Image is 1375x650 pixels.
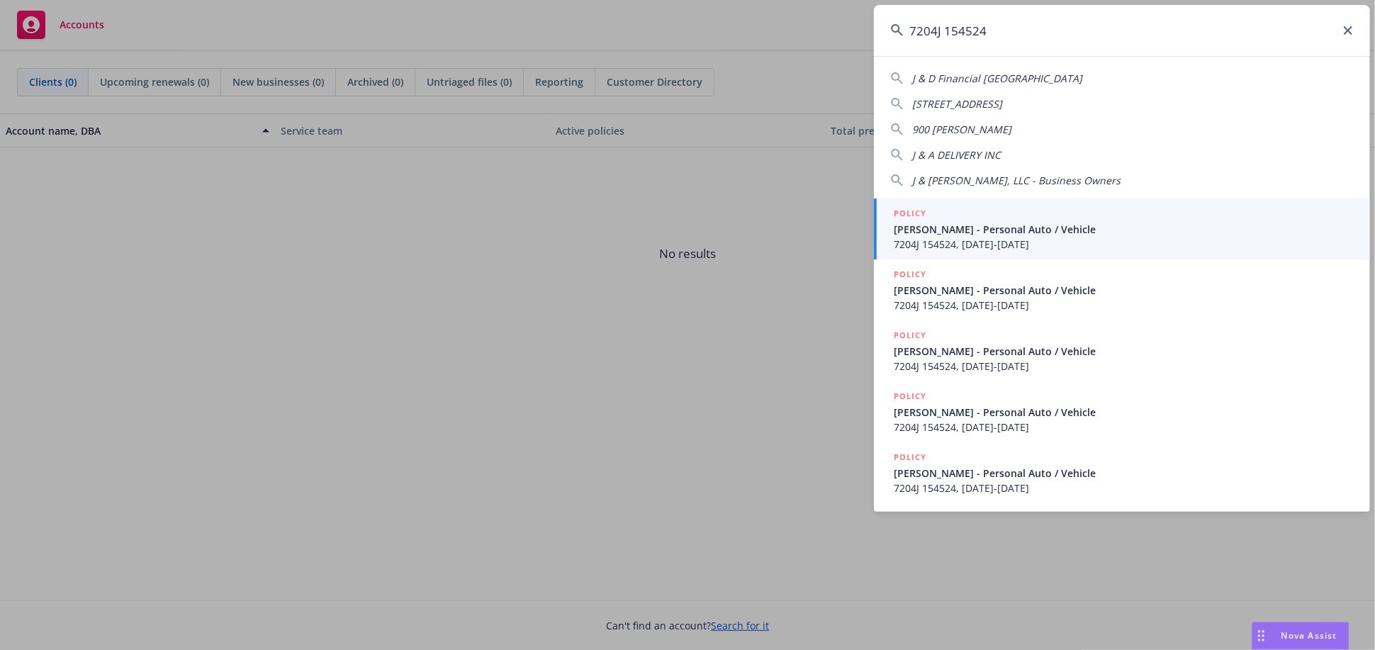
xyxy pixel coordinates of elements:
span: J & A DELIVERY INC [912,148,1001,162]
span: [PERSON_NAME] - Personal Auto / Vehicle [894,344,1353,359]
span: [PERSON_NAME] - Personal Auto / Vehicle [894,405,1353,420]
span: Nova Assist [1281,629,1337,641]
span: 7204J 154524, [DATE]-[DATE] [894,237,1353,252]
span: [PERSON_NAME] - Personal Auto / Vehicle [894,466,1353,481]
a: POLICY[PERSON_NAME] - Personal Auto / Vehicle7204J 154524, [DATE]-[DATE] [874,320,1370,381]
span: [PERSON_NAME] - Personal Auto / Vehicle [894,283,1353,298]
span: [STREET_ADDRESS] [912,97,1002,111]
span: 900 [PERSON_NAME] [912,123,1011,136]
span: J & D Financial [GEOGRAPHIC_DATA] [912,72,1082,85]
button: Nova Assist [1252,622,1349,650]
span: J & [PERSON_NAME], LLC - Business Owners [912,174,1121,187]
a: POLICY[PERSON_NAME] - Personal Auto / Vehicle7204J 154524, [DATE]-[DATE] [874,381,1370,442]
h5: POLICY [894,389,926,403]
a: POLICY[PERSON_NAME] - Personal Auto / Vehicle7204J 154524, [DATE]-[DATE] [874,442,1370,503]
span: 7204J 154524, [DATE]-[DATE] [894,420,1353,435]
span: 7204J 154524, [DATE]-[DATE] [894,481,1353,495]
h5: POLICY [894,267,926,281]
h5: POLICY [894,328,926,342]
div: Drag to move [1252,622,1270,649]
span: [PERSON_NAME] - Personal Auto / Vehicle [894,222,1353,237]
span: 7204J 154524, [DATE]-[DATE] [894,298,1353,313]
h5: POLICY [894,206,926,220]
h5: POLICY [894,450,926,464]
span: 7204J 154524, [DATE]-[DATE] [894,359,1353,374]
a: POLICY[PERSON_NAME] - Personal Auto / Vehicle7204J 154524, [DATE]-[DATE] [874,259,1370,320]
input: Search... [874,5,1370,56]
a: POLICY[PERSON_NAME] - Personal Auto / Vehicle7204J 154524, [DATE]-[DATE] [874,198,1370,259]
